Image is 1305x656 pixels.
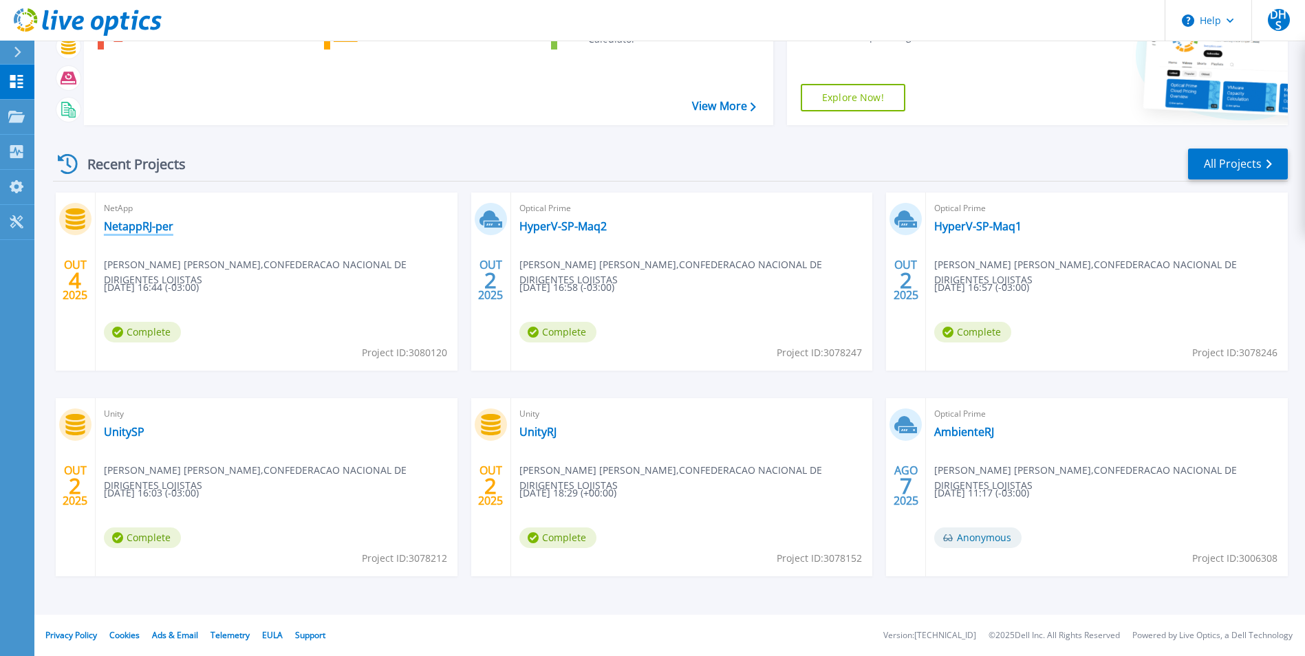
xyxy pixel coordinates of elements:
[801,84,905,111] a: Explore Now!
[104,219,173,233] a: NetappRJ-per
[934,527,1022,548] span: Anonymous
[477,461,504,511] div: OUT 2025
[1268,9,1290,31] span: DHS
[934,322,1011,342] span: Complete
[519,280,614,295] span: [DATE] 16:58 (-03:00)
[519,485,616,501] span: [DATE] 18:29 (+00:00)
[519,406,865,422] span: Unity
[53,147,204,181] div: Recent Projects
[69,274,81,286] span: 4
[262,629,283,641] a: EULA
[934,201,1280,216] span: Optical Prime
[934,485,1029,501] span: [DATE] 11:17 (-03:00)
[692,100,756,113] a: View More
[1188,149,1288,179] a: All Projects
[519,257,873,287] span: [PERSON_NAME] [PERSON_NAME] , CONFEDERACAO NACIONAL DE DIRIGENTES LOJISTAS
[900,480,912,492] span: 7
[62,461,88,511] div: OUT 2025
[104,322,181,342] span: Complete
[104,280,199,295] span: [DATE] 16:44 (-03:00)
[934,425,994,439] a: AmbienteRJ
[519,219,607,233] a: HyperV-SP-Maq2
[777,345,862,360] span: Project ID: 3078247
[934,406,1280,422] span: Optical Prime
[104,257,457,287] span: [PERSON_NAME] [PERSON_NAME] , CONFEDERACAO NACIONAL DE DIRIGENTES LOJISTAS
[883,631,976,640] li: Version: [TECHNICAL_ID]
[104,485,199,501] span: [DATE] 16:03 (-03:00)
[519,425,557,439] a: UnityRJ
[152,629,198,641] a: Ads & Email
[934,463,1288,493] span: [PERSON_NAME] [PERSON_NAME] , CONFEDERACAO NACIONAL DE DIRIGENTES LOJISTAS
[484,480,497,492] span: 2
[989,631,1120,640] li: © 2025 Dell Inc. All Rights Reserved
[900,274,912,286] span: 2
[45,629,97,641] a: Privacy Policy
[62,255,88,305] div: OUT 2025
[777,551,862,566] span: Project ID: 3078152
[104,201,449,216] span: NetApp
[519,463,873,493] span: [PERSON_NAME] [PERSON_NAME] , CONFEDERACAO NACIONAL DE DIRIGENTES LOJISTAS
[109,629,140,641] a: Cookies
[1192,551,1277,566] span: Project ID: 3006308
[69,480,81,492] span: 2
[1192,345,1277,360] span: Project ID: 3078246
[893,461,919,511] div: AGO 2025
[934,280,1029,295] span: [DATE] 16:57 (-03:00)
[295,629,325,641] a: Support
[484,274,497,286] span: 2
[104,425,144,439] a: UnitySP
[362,345,447,360] span: Project ID: 3080120
[519,201,865,216] span: Optical Prime
[211,629,250,641] a: Telemetry
[104,406,449,422] span: Unity
[893,255,919,305] div: OUT 2025
[104,527,181,548] span: Complete
[934,257,1288,287] span: [PERSON_NAME] [PERSON_NAME] , CONFEDERACAO NACIONAL DE DIRIGENTES LOJISTAS
[362,551,447,566] span: Project ID: 3078212
[519,322,596,342] span: Complete
[934,219,1022,233] a: HyperV-SP-Maq1
[519,527,596,548] span: Complete
[104,463,457,493] span: [PERSON_NAME] [PERSON_NAME] , CONFEDERACAO NACIONAL DE DIRIGENTES LOJISTAS
[1132,631,1293,640] li: Powered by Live Optics, a Dell Technology
[477,255,504,305] div: OUT 2025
